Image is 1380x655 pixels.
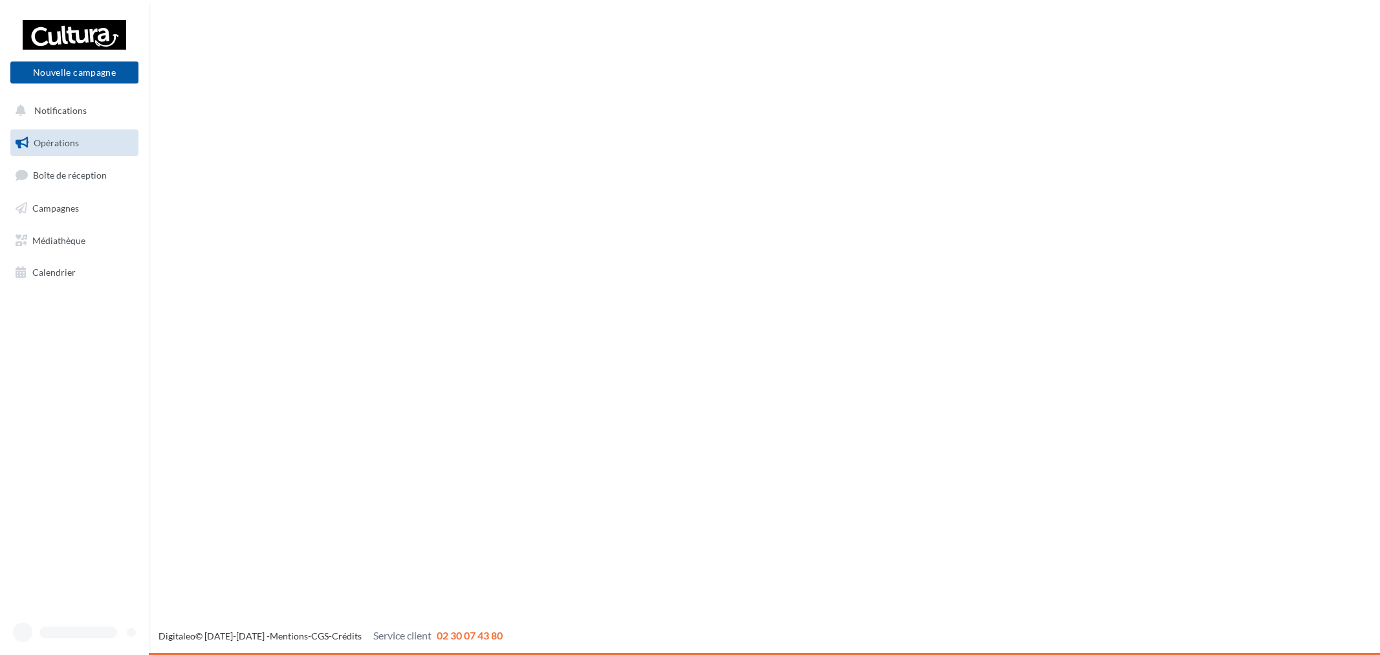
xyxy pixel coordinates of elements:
[8,161,141,189] a: Boîte de réception
[311,630,329,641] a: CGS
[10,61,138,83] button: Nouvelle campagne
[34,105,87,116] span: Notifications
[33,170,107,181] span: Boîte de réception
[270,630,308,641] a: Mentions
[8,97,136,124] button: Notifications
[159,630,503,641] span: © [DATE]-[DATE] - - -
[34,137,79,148] span: Opérations
[8,227,141,254] a: Médiathèque
[332,630,362,641] a: Crédits
[437,629,503,641] span: 02 30 07 43 80
[8,259,141,286] a: Calendrier
[32,234,85,245] span: Médiathèque
[159,630,195,641] a: Digitaleo
[373,629,432,641] span: Service client
[32,203,79,214] span: Campagnes
[8,195,141,222] a: Campagnes
[8,129,141,157] a: Opérations
[32,267,76,278] span: Calendrier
